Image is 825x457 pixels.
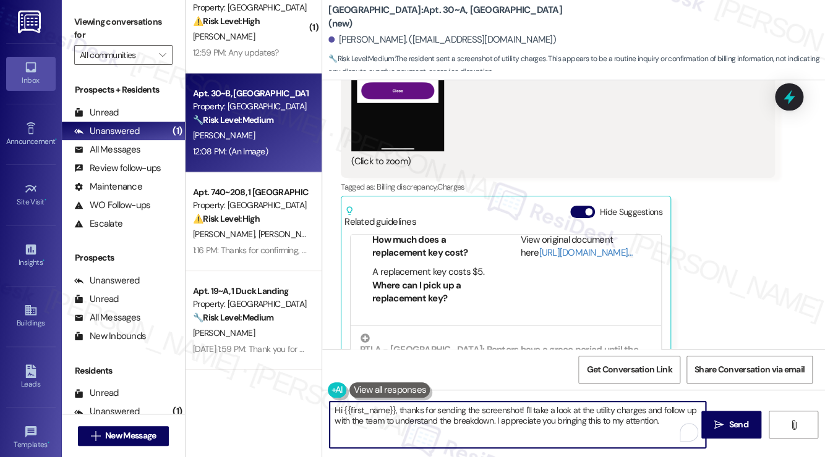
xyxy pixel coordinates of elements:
[695,363,805,376] span: Share Conversation via email
[193,130,255,141] span: [PERSON_NAME]
[701,411,761,438] button: Send
[193,186,307,199] div: Apt. 740~208, 1 [GEOGRAPHIC_DATA]
[169,402,185,421] div: (1)
[351,155,755,168] div: (Click to zoom)
[193,228,259,240] span: [PERSON_NAME]
[74,330,146,343] div: New Inbounds
[360,333,652,370] div: PTLA - [GEOGRAPHIC_DATA]: Renters have a grace period until the 5th of each month to pay rent.
[6,361,56,394] a: Leads
[328,54,394,64] strong: 🔧 Risk Level: Medium
[105,429,156,442] span: New Message
[193,285,307,298] div: Apt. 19~A, 1 Duck Landing
[377,182,437,192] span: Billing discrepancy ,
[328,33,556,46] div: [PERSON_NAME]. ([EMAIL_ADDRESS][DOMAIN_NAME])
[437,182,464,192] span: Charges
[686,356,813,384] button: Share Conversation via email
[62,364,185,377] div: Residents
[74,311,140,324] div: All Messages
[193,47,279,58] div: 12:59 PM: Any updates?
[372,266,491,279] li: A replacement key costs $5.
[789,420,798,430] i: 
[62,83,185,96] div: Prospects + Residents
[372,279,491,306] li: Where can I pick up a replacement key?
[91,431,100,441] i: 
[6,421,56,455] a: Templates •
[74,106,119,119] div: Unread
[328,4,576,30] b: [GEOGRAPHIC_DATA]: Apt. 30~A, [GEOGRAPHIC_DATA] (new)
[74,274,140,287] div: Unanswered
[193,298,307,311] div: Property: [GEOGRAPHIC_DATA]
[330,401,706,448] textarea: To enrich screen reader interactions, please activate Accessibility in Grammarly extension settings
[6,178,56,212] a: Site Visit •
[74,217,122,230] div: Escalate
[372,233,491,260] li: How much does a replacement key cost?
[193,213,260,224] strong: ⚠️ Risk Level: High
[729,418,748,431] span: Send
[74,405,140,418] div: Unanswered
[6,239,56,272] a: Insights •
[193,100,307,113] div: Property: [GEOGRAPHIC_DATA]
[74,125,140,138] div: Unanswered
[45,196,46,204] span: •
[6,300,56,333] a: Buildings
[74,162,161,175] div: Review follow-ups
[43,256,45,265] span: •
[714,420,724,430] i: 
[259,228,320,240] span: [PERSON_NAME]
[74,199,150,212] div: WO Follow-ups
[62,251,185,264] div: Prospects
[6,57,56,90] a: Inbox
[80,45,153,65] input: All communities
[328,52,825,79] span: : The resident sent a screenshot of utility charges. This appears to be a routine inquiry or conf...
[586,363,672,376] span: Get Conversation Link
[193,87,307,100] div: Apt. 30~B, [GEOGRAPHIC_DATA] (new)
[193,312,273,323] strong: 🔧 Risk Level: Medium
[193,15,260,27] strong: ⚠️ Risk Level: High
[193,146,268,157] div: 12:08 PM: (An Image)
[74,12,173,45] label: Viewing conversations for
[55,135,57,144] span: •
[74,293,119,306] div: Unread
[74,180,142,193] div: Maintenance
[193,199,307,212] div: Property: [GEOGRAPHIC_DATA]
[341,178,775,196] div: Tagged as:
[600,206,662,219] label: Hide Suggestions
[193,114,273,125] strong: 🔧 Risk Level: Medium
[193,1,307,14] div: Property: [GEOGRAPHIC_DATA]
[159,50,166,60] i: 
[18,10,43,33] img: ResiDesk Logo
[578,356,680,384] button: Get Conversation Link
[169,122,185,141] div: (1)
[344,206,416,228] div: Related guidelines
[78,426,169,446] button: New Message
[539,246,632,259] a: [URL][DOMAIN_NAME]…
[520,233,651,260] div: View original document here
[48,438,49,447] span: •
[74,143,140,156] div: All Messages
[193,31,255,42] span: [PERSON_NAME]
[193,327,255,338] span: [PERSON_NAME]
[74,387,119,400] div: Unread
